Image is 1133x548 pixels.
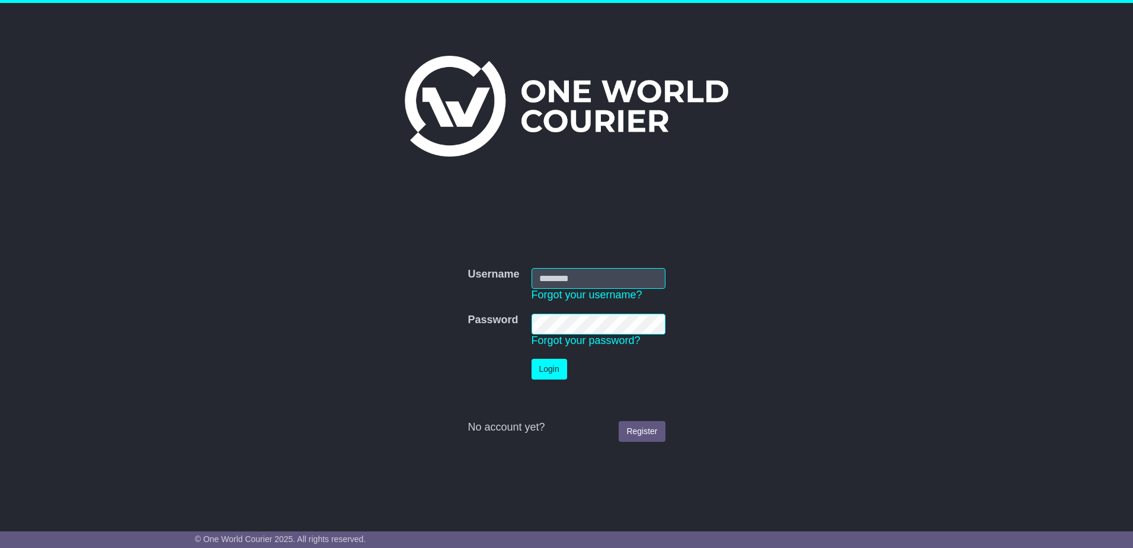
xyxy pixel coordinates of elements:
a: Forgot your username? [532,289,642,301]
img: One World [405,56,728,157]
label: Username [468,268,519,281]
a: Register [619,421,665,442]
label: Password [468,314,518,327]
div: No account yet? [468,421,665,434]
button: Login [532,359,567,380]
span: © One World Courier 2025. All rights reserved. [195,534,366,544]
a: Forgot your password? [532,334,641,346]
